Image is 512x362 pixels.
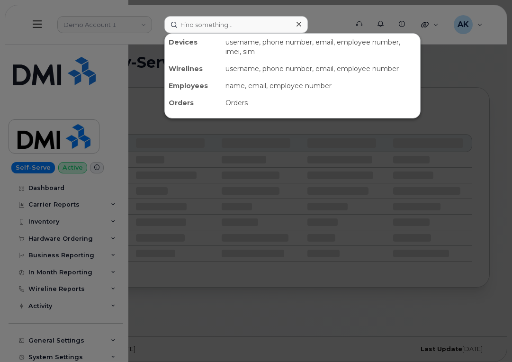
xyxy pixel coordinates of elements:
[165,60,222,77] div: Wirelines
[222,77,420,94] div: name, email, employee number
[165,34,222,60] div: Devices
[222,94,420,111] div: Orders
[165,94,222,111] div: Orders
[165,77,222,94] div: Employees
[222,34,420,60] div: username, phone number, email, employee number, imei, sim
[222,60,420,77] div: username, phone number, email, employee number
